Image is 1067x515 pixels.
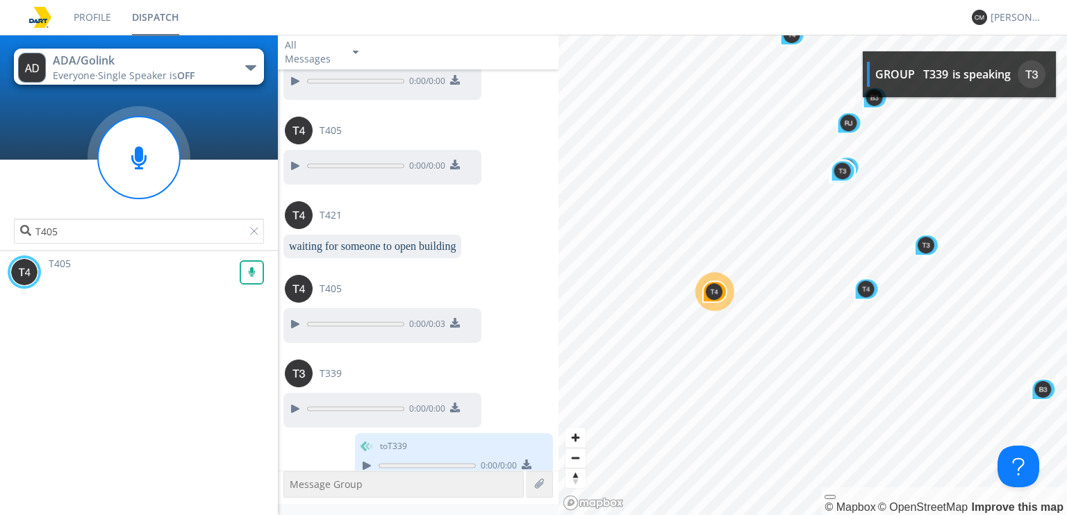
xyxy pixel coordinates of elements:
[836,112,861,134] div: Map marker
[831,160,856,183] div: Map marker
[854,278,879,300] div: Map marker
[1018,60,1045,88] img: 373638.png
[14,219,264,244] input: Search users
[863,87,888,109] div: Map marker
[10,258,38,286] img: 373638.png
[320,124,342,137] span: T405
[285,38,340,66] div: All Messages
[450,160,460,169] img: download media button
[404,403,445,418] span: 0:00 / 0:00
[320,208,342,222] span: T421
[177,69,195,82] span: OFF
[825,495,836,499] button: Toggle attribution
[1034,381,1051,398] img: 373638.png
[559,35,1067,515] canvas: Map
[831,160,856,182] div: Map marker
[858,280,875,297] img: 373638.png
[380,440,407,453] span: to T339
[28,5,53,30] img: 78cd887fa48448738319bff880e8b00c
[998,446,1039,487] iframe: Toggle Customer Support
[830,161,855,183] div: Map marker
[706,283,722,300] img: 373638.png
[780,24,805,46] div: Map marker
[450,403,460,412] img: download media button
[49,257,71,270] span: T405
[784,26,800,43] img: 373638.png
[702,280,727,303] div: Map marker
[972,501,1064,513] a: Map feedback
[353,51,358,54] img: caret-down-sm.svg
[285,360,313,387] img: 373638.png
[834,162,851,179] img: 373638.png
[918,237,934,253] img: 373638.png
[923,67,948,83] div: T339
[450,75,460,85] img: download media button
[404,160,445,175] span: 0:00 / 0:00
[14,49,264,85] button: ADA/GolinkEveryone·Single Speaker isOFF
[53,53,209,69] div: ADA/Golink
[565,468,586,488] button: Reset bearing to north
[565,448,586,468] span: Zoom out
[404,75,445,90] span: 0:00 / 0:00
[285,117,313,144] img: 373638.png
[404,318,445,333] span: 0:00 / 0:03
[320,282,342,296] span: T405
[866,90,883,106] img: 373638.png
[285,275,313,303] img: 373638.png
[565,448,586,468] button: Zoom out
[565,428,586,448] button: Zoom in
[522,459,531,469] img: download media button
[565,468,586,488] span: Reset bearing to north
[991,10,1043,24] div: [PERSON_NAME]
[18,53,46,83] img: 373638.png
[829,161,854,183] div: Map marker
[832,160,857,183] div: Map marker
[831,161,856,183] div: Map marker
[914,234,939,256] div: Map marker
[825,501,875,513] a: Mapbox
[840,115,857,131] img: 373638.png
[829,160,854,182] div: Map marker
[450,318,460,328] img: download media button
[285,201,313,229] img: 373638.png
[476,459,517,475] span: 0:00 / 0:00
[878,501,968,513] a: OpenStreetMap
[320,366,342,380] span: T339
[875,67,915,83] div: GROUP
[53,69,209,83] div: Everyone ·
[563,495,624,511] a: Mapbox logo
[98,69,195,82] span: Single Speaker is
[1031,378,1056,400] div: Map marker
[972,10,987,25] img: 373638.png
[835,156,860,178] div: Map marker
[289,240,456,253] dc-p: waiting for someone to open building
[952,67,1011,83] div: is speaking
